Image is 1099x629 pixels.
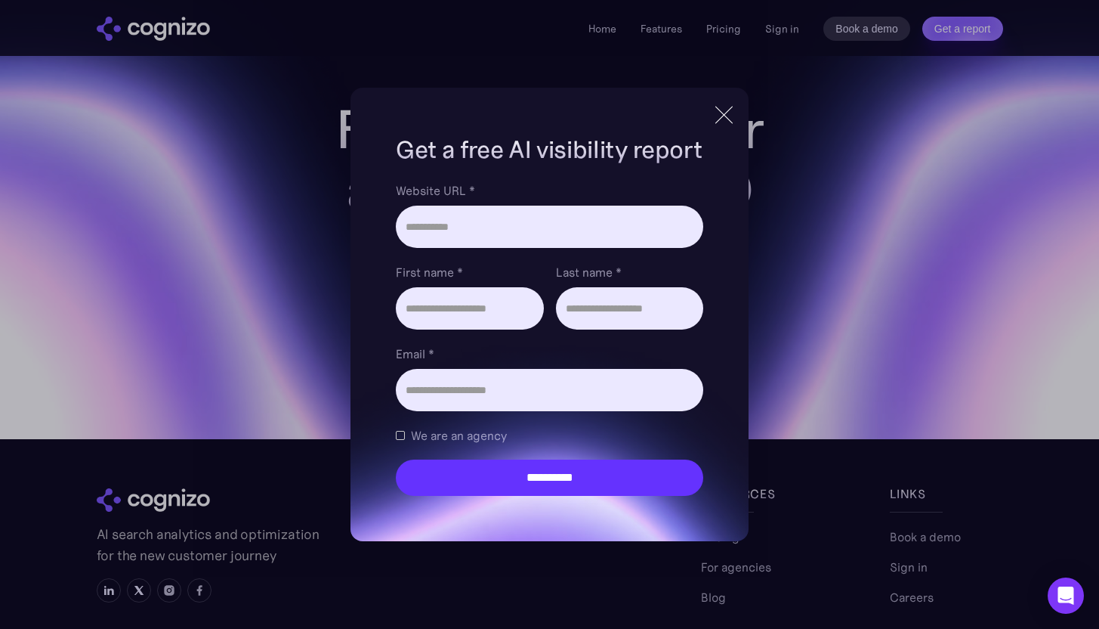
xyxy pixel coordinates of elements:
div: Open Intercom Messenger [1048,578,1084,614]
label: First name * [396,263,543,281]
span: We are an agency [411,426,507,445]
h1: Get a free AI visibility report [396,133,702,166]
label: Last name * [556,263,703,281]
form: Brand Report Form [396,181,702,496]
label: Email * [396,345,702,363]
label: Website URL * [396,181,702,200]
